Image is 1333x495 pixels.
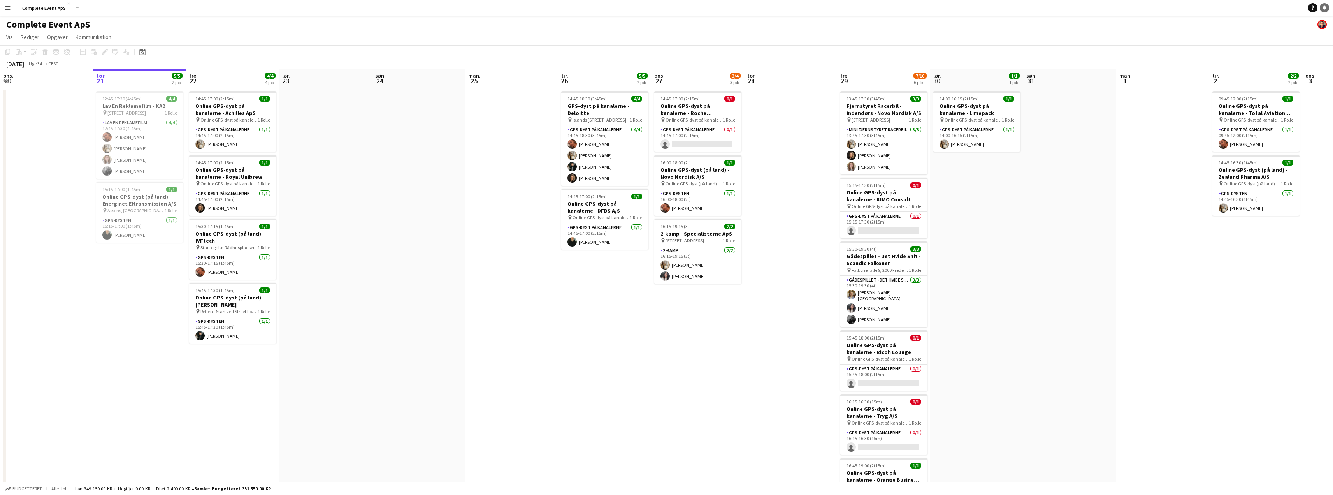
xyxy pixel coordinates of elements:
span: 09:45-12:00 (2t15m) [1219,96,1258,102]
app-job-card: 16:15-19:15 (3t)2/22-kamp - Specialisterne ApS [STREET_ADDRESS]1 Rolle2-kamp2/216:15-19:15 (3t)[P... [654,219,741,284]
span: 3 [1304,76,1316,85]
span: Online GPS-dyst på kanalerne [852,420,909,426]
app-card-role: Gådespillet - Det Hvide Snit3/315:30-19:30 (4t)[PERSON_NAME][GEOGRAPHIC_DATA][PERSON_NAME][PERSON... [840,276,927,327]
span: Alle job [50,486,68,491]
h3: Online GPS-dyst på kanalerne - Royal Unibrew A/S [189,166,276,180]
span: 14:45-17:00 (2t15m) [195,160,235,166]
span: 29 [839,76,849,85]
app-job-card: 14:45-17:00 (2t15m)1/1Online GPS-dyst på kanalerne - Achilles ApS Online GPS-dyst på kanalerne1 R... [189,91,276,152]
app-card-role: GPS-dyst på kanalerne1/114:00-16:15 (2t15m)[PERSON_NAME] [933,125,1020,152]
span: 15:45-18:00 (2t15m) [847,335,886,341]
div: 1 job [1009,79,1019,85]
app-card-role: GPS-dyst på kanalerne1/114:45-17:00 (2t15m)[PERSON_NAME] [561,223,648,250]
app-card-role: GPS-dysten1/115:45-17:30 (1t45m)[PERSON_NAME] [189,317,276,344]
span: 14:45-17:00 (2t15m) [195,96,235,102]
app-job-card: 14:00-16:15 (2t15m)1/1Online GPS-dyst på kanalerne - Limepack Online GPS-dyst på kanalerne1 Rolle... [933,91,1020,152]
span: ons. [654,72,665,79]
span: 22 [188,76,198,85]
app-job-card: 16:00-18:00 (2t)1/1Online GPS-dyst (på land) - Novo Nordisk A/S Online GPS-dyst (på land)1 RolleG... [654,155,741,216]
app-job-card: 14:45-16:30 (1t45m)1/1Online GPS-dyst (på land) - Zealand Pharma A/S Online GPS-dyst (på land)1 R... [1212,155,1300,216]
span: Uge 34 [26,61,45,67]
span: 7/10 [913,73,927,79]
span: 16:00-18:00 (2t) [660,160,691,166]
h3: Online GPS-dyst (på land) - Novo Nordisk A/S [654,166,741,180]
span: Online GPS-dyst på kanalerne [852,203,909,209]
span: 28 [746,76,756,85]
div: 2 job [1288,79,1298,85]
span: Start og slut Rådhuspladsen [200,245,256,250]
h3: Fjernstyret Racerbil - indendørs - Novo Nordisk A/S [840,102,927,116]
span: 1 Rolle [1281,117,1293,123]
div: 6 job [914,79,926,85]
h1: Complete Event ApS [6,19,90,30]
span: 12:45-17:30 (4t45m) [102,96,142,102]
app-job-card: 14:45-18:30 (3t45m)4/4GPS-dyst på kanalerne - Deloitte Islands [STREET_ADDRESS]1 RolleGPS-dyst på... [561,91,648,186]
app-job-card: 15:45-17:30 (1t45m)1/1Online GPS-dyst (på land) - [PERSON_NAME] Reffen - Start ved Street Food om... [189,283,276,344]
span: 1 Rolle [909,203,921,209]
span: 0/1 [910,182,921,188]
span: Falkoner alle 9, 2000 Frederiksberg - Scandic Falkoner [852,267,909,273]
span: fre. [189,72,198,79]
span: 1 [1118,76,1132,85]
h3: Online GPS-dyst på kanalerne - Tryg A/S [840,405,927,419]
h3: Online GPS-dyst på kanalerne - DFDS A/S [561,200,648,214]
span: 1 Rolle [630,215,642,220]
h3: Online GPS-dyst (på land) - Energinet Eltransmission A/S [96,193,183,207]
div: 15:15-17:30 (2t15m)0/1Online GPS-dyst på kanalerne - KIMO Consult Online GPS-dyst på kanalerne1 R... [840,178,927,238]
span: 2/2 [724,224,735,229]
span: tor. [96,72,106,79]
span: Online GPS-dyst på kanalerne [666,117,723,123]
span: 14:00-16:15 (2t15m) [940,96,979,102]
span: Islands [STREET_ADDRESS] [573,117,626,123]
span: Samlet budgetteret 351 550.00 KR [194,486,271,491]
span: 1 Rolle [165,110,177,116]
span: 24 [374,76,386,85]
span: 20 [2,76,14,85]
span: Online GPS-dyst på kanalerne [200,181,258,187]
app-card-role: GPS-dysten1/114:45-16:30 (1t45m)[PERSON_NAME] [1212,189,1300,216]
span: 3/3 [910,96,921,102]
h3: Online GPS-dyst (på land) - [PERSON_NAME] [189,294,276,308]
span: 1 Rolle [1281,181,1293,187]
span: 1 Rolle [909,267,921,273]
span: Opgaver [47,33,68,41]
span: [STREET_ADDRESS] [852,117,890,123]
app-card-role: GPS-dysten1/115:30-17:15 (1t45m)[PERSON_NAME] [189,253,276,280]
app-job-card: 15:30-19:30 (4t)3/3Gådespillet - Det Hvide Snit - Scandic Falkoner Falkoner alle 9, 2000 Frederik... [840,241,927,327]
h3: Online GPS-dyst på kanalerne - Limepack [933,102,1020,116]
span: Reffen - Start ved Street Food området [200,308,258,314]
span: 1 Rolle [630,117,642,123]
span: 1 Rolle [258,181,270,187]
span: 1 Rolle [258,117,270,123]
div: 15:15-17:00 (1t45m)1/1Online GPS-dyst (på land) - Energinet Eltransmission A/S Assens, [GEOGRAPHI... [96,182,183,243]
span: 3/3 [910,246,921,252]
span: Online GPS-dyst på kanalerne [945,117,1002,123]
app-card-role: GPS-dyst på kanalerne1/114:45-17:00 (2t15m)[PERSON_NAME] [189,125,276,152]
div: 14:45-17:00 (2t15m)0/1Online GPS-dyst på kanalerne - Roche Diagnostics Online GPS-dyst på kanaler... [654,91,741,152]
span: 1/1 [259,96,270,102]
app-card-role: GPS-dysten1/116:00-18:00 (2t)[PERSON_NAME] [654,189,741,216]
span: 1/1 [1009,73,1020,79]
span: 2 [1211,76,1219,85]
span: 1 Rolle [909,420,921,426]
span: [STREET_ADDRESS] [107,110,146,116]
div: 13:45-17:30 (3t45m)3/3Fjernstyret Racerbil - indendørs - Novo Nordisk A/S [STREET_ADDRESS]1 Rolle... [840,91,927,174]
h3: Online GPS-dyst (på land) - IVFtech [189,230,276,244]
span: 21 [95,76,106,85]
span: 1 Rolle [723,117,735,123]
div: Løn 349 150.00 KR + Udgifter 0.00 KR + Diæt 2 400.00 KR = [75,486,271,491]
a: Kommunikation [72,32,114,42]
div: [DATE] [6,60,24,68]
app-card-role: Lav En Reklamefilm4/412:45-17:30 (4t45m)[PERSON_NAME][PERSON_NAME][PERSON_NAME][PERSON_NAME] [96,118,183,179]
span: 1 Rolle [1002,117,1014,123]
a: Rediger [18,32,42,42]
span: 1 Rolle [165,208,177,213]
h3: Gådespillet - Det Hvide Snit - Scandic Falkoner [840,253,927,267]
span: 1/1 [910,463,921,469]
span: 14:45-16:30 (1t45m) [1219,160,1258,166]
span: Online GPS-dyst på kanalerne [573,215,630,220]
span: Budgetteret [12,486,42,491]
